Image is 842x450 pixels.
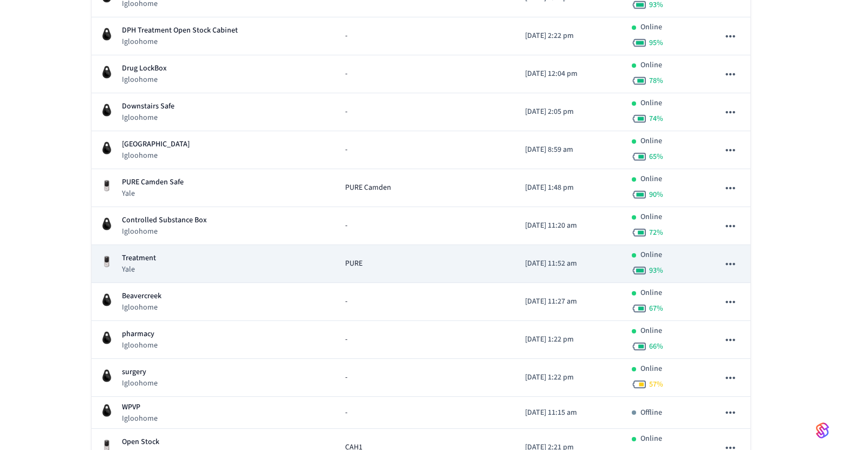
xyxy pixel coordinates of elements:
[640,22,662,33] p: Online
[122,226,207,237] p: Igloohome
[122,291,161,302] p: Beavercreek
[649,379,663,390] span: 57 %
[122,215,207,226] p: Controlled Substance Box
[525,144,614,156] p: [DATE] 8:59 am
[122,63,167,74] p: Drug LockBox
[122,253,156,264] p: Treatment
[345,334,347,345] span: -
[122,340,158,351] p: Igloohome
[122,150,190,161] p: Igloohome
[345,182,391,194] span: PURE Camden
[640,98,662,109] p: Online
[640,407,662,419] p: Offline
[525,407,614,419] p: [DATE] 11:15 am
[345,258,362,269] span: PURE
[100,404,113,417] img: igloohome_igke
[122,139,190,150] p: [GEOGRAPHIC_DATA]
[345,220,347,232] span: -
[525,106,614,118] p: [DATE] 2:05 pm
[640,325,662,337] p: Online
[345,106,347,118] span: -
[100,369,113,382] img: igloohome_igke
[649,265,663,276] span: 93 %
[122,188,184,199] p: Yale
[345,372,347,383] span: -
[640,60,662,71] p: Online
[122,264,156,275] p: Yale
[100,255,113,268] img: Yale Assure Touchscreen Wifi Smart Lock, Satin Nickel, Front
[640,363,662,375] p: Online
[345,68,347,80] span: -
[816,422,829,439] img: SeamLogoGradient.69752ec5.svg
[122,112,174,123] p: Igloohome
[122,436,159,448] p: Open Stock
[122,367,158,378] p: surgery
[100,66,113,79] img: igloohome_igke
[122,302,161,313] p: Igloohome
[649,227,663,238] span: 72 %
[345,407,347,419] span: -
[100,104,113,117] img: igloohome_igke
[649,75,663,86] span: 78 %
[649,37,663,48] span: 95 %
[640,173,662,185] p: Online
[649,113,663,124] span: 74 %
[100,142,113,155] img: igloohome_igke
[100,217,113,230] img: igloohome_igke
[525,220,614,232] p: [DATE] 11:20 am
[640,136,662,147] p: Online
[122,177,184,188] p: PURE Camden Safe
[649,189,663,200] span: 90 %
[525,258,614,269] p: [DATE] 11:52 am
[525,30,614,42] p: [DATE] 2:22 pm
[122,329,158,340] p: pharmacy
[525,182,614,194] p: [DATE] 1:48 pm
[640,433,662,445] p: Online
[122,378,158,389] p: Igloohome
[345,30,347,42] span: -
[640,287,662,299] p: Online
[122,413,158,424] p: Igloohome
[100,331,113,344] img: igloohome_igke
[122,101,174,112] p: Downstairs Safe
[640,211,662,223] p: Online
[525,296,614,307] p: [DATE] 11:27 am
[100,179,113,192] img: Yale Assure Touchscreen Wifi Smart Lock, Satin Nickel, Front
[122,36,238,47] p: Igloohome
[649,303,663,314] span: 67 %
[649,341,663,352] span: 66 %
[649,151,663,162] span: 65 %
[100,28,113,41] img: igloohome_igke
[525,334,614,345] p: [DATE] 1:22 pm
[122,402,158,413] p: WPVP
[525,372,614,383] p: [DATE] 1:22 pm
[525,68,614,80] p: [DATE] 12:04 pm
[122,25,238,36] p: DPH Treatment Open Stock Cabinet
[122,74,167,85] p: Igloohome
[640,249,662,261] p: Online
[100,293,113,306] img: igloohome_igke
[345,144,347,156] span: -
[345,296,347,307] span: -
